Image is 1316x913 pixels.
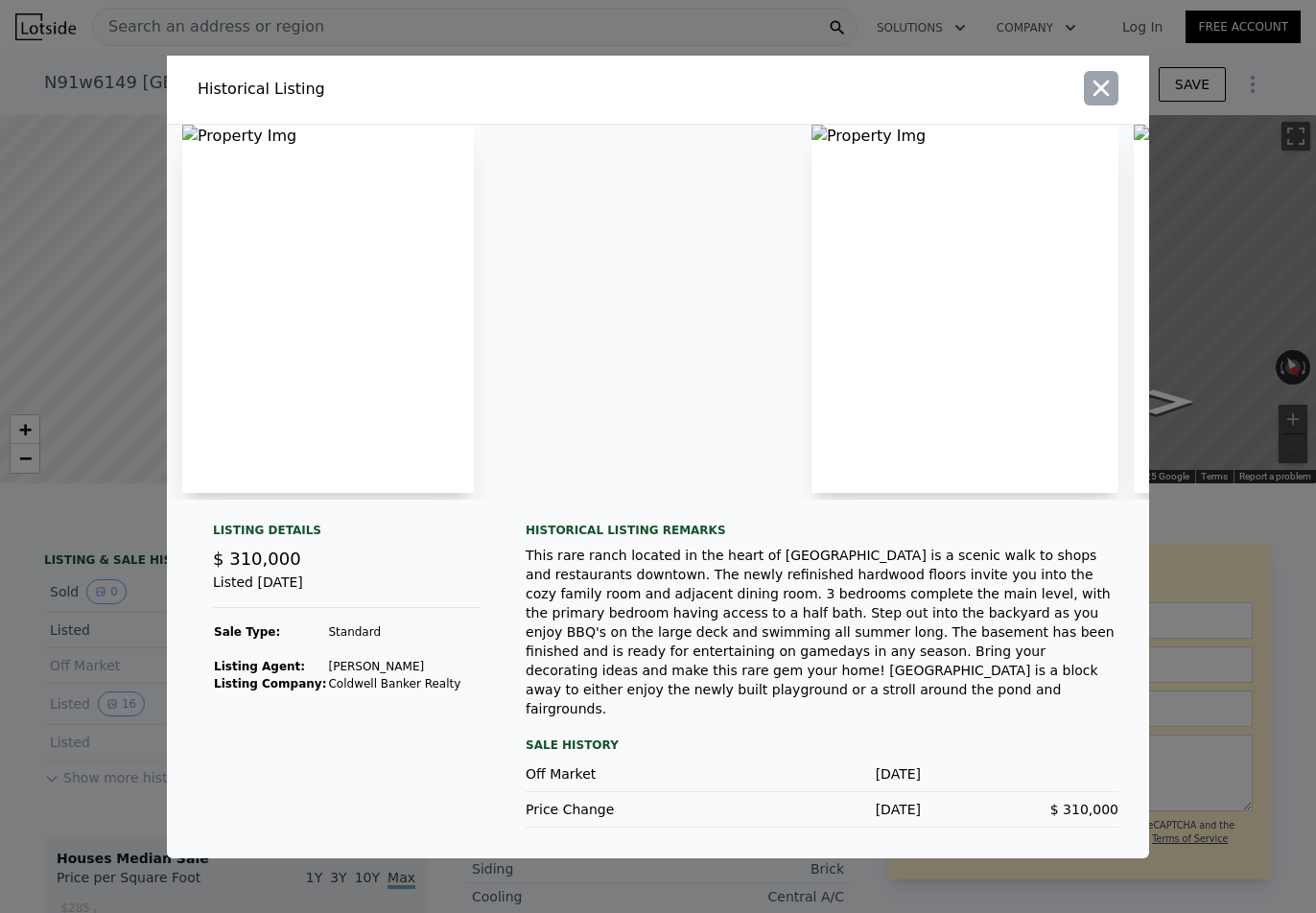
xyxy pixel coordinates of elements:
[526,764,723,784] div: Off Market
[327,623,461,641] td: Standard
[526,734,1118,757] div: Sale History
[182,125,474,493] img: Property Img
[213,549,301,569] span: $ 310,000
[526,546,1118,718] div: This rare ranch located in the heart of [GEOGRAPHIC_DATA] is a scenic walk to shops and restauran...
[198,78,650,101] div: Historical Listing
[327,675,461,692] td: Coldwell Banker Realty
[723,764,921,784] div: [DATE]
[213,523,480,546] div: Listing Details
[723,800,921,819] div: [DATE]
[214,660,305,673] strong: Listing Agent:
[489,125,796,493] img: Property Img
[1050,802,1118,817] span: $ 310,000
[327,658,461,675] td: [PERSON_NAME]
[214,677,326,691] strong: Listing Company:
[214,625,280,639] strong: Sale Type:
[213,573,480,608] div: Listed [DATE]
[526,800,723,819] div: Price Change
[526,523,1118,538] div: Historical Listing remarks
[811,125,1118,493] img: Property Img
